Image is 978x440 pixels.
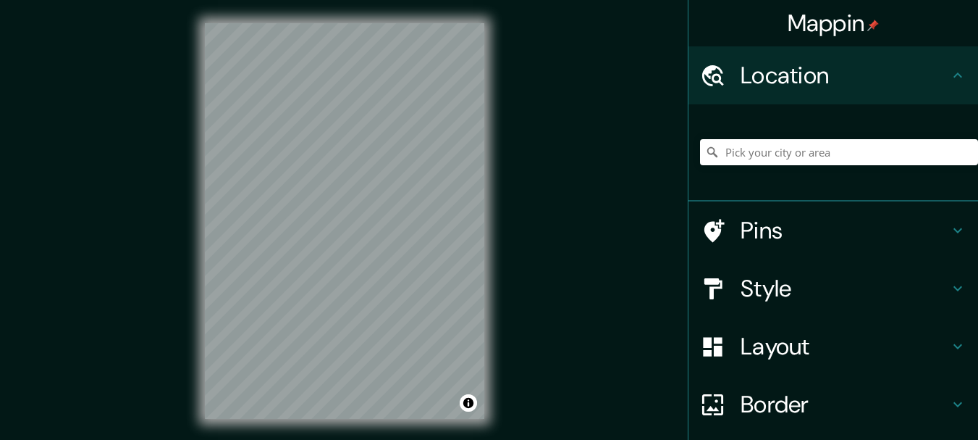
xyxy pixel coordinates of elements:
button: Toggle attribution [460,394,477,412]
h4: Mappin [788,9,880,38]
h4: Location [741,61,949,90]
div: Style [688,260,978,317]
div: Border [688,375,978,433]
div: Layout [688,317,978,375]
div: Pins [688,202,978,260]
canvas: Map [205,23,484,419]
input: Pick your city or area [700,139,978,165]
h4: Pins [741,216,949,245]
h4: Border [741,390,949,419]
div: Location [688,46,978,104]
h4: Style [741,274,949,303]
h4: Layout [741,332,949,361]
img: pin-icon.png [867,20,879,31]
